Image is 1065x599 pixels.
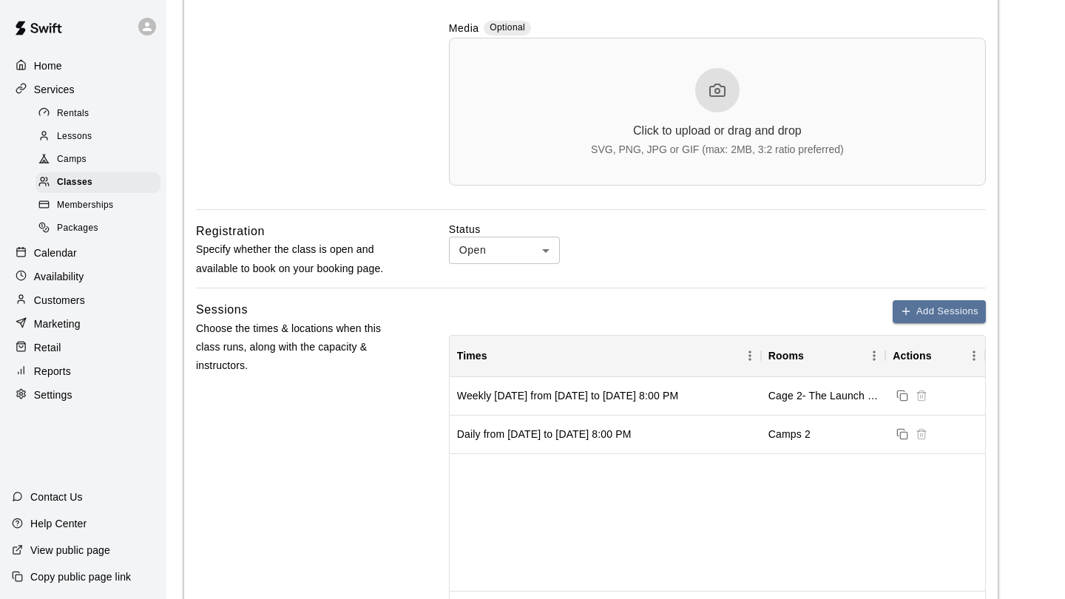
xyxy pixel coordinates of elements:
a: Settings [12,384,155,406]
p: Services [34,82,75,97]
p: Reports [34,364,71,379]
span: Memberships [57,198,113,213]
p: Copy public page link [30,569,131,584]
button: Duplicate sessions [893,424,912,444]
p: Specify whether the class is open and available to book on your booking page. [196,240,402,277]
button: Menu [963,345,985,367]
p: Calendar [34,246,77,260]
div: Lessons [35,126,160,147]
p: Marketing [34,317,81,331]
a: Rentals [35,102,166,125]
a: Lessons [35,125,166,148]
label: Status [449,222,986,237]
p: Settings [34,388,72,402]
p: Customers [34,293,85,308]
a: Marketing [12,313,155,335]
a: Availability [12,265,155,288]
span: Rentals [57,106,89,121]
button: Menu [863,345,885,367]
label: Media [449,21,479,38]
a: Home [12,55,155,77]
span: Classes [57,175,92,190]
button: Sort [487,345,508,366]
p: Contact Us [30,490,83,504]
p: Availability [34,269,84,284]
a: Calendar [12,242,155,264]
div: Actions [885,335,985,376]
div: Actions [893,335,931,376]
div: Camps [35,149,160,170]
button: Add Sessions [893,300,986,323]
span: Session cannot be deleted because it is in the past [912,427,931,439]
div: Rooms [761,335,885,376]
button: Duplicate sessions [893,386,912,405]
div: Rentals [35,104,160,124]
a: Services [12,78,155,101]
h6: Sessions [196,300,248,319]
button: Menu [739,345,761,367]
p: Help Center [30,516,87,531]
a: Retail [12,336,155,359]
span: Camps [57,152,87,167]
h6: Registration [196,222,265,241]
a: Packages [35,217,166,240]
div: Rooms [768,335,804,376]
p: Retail [34,340,61,355]
div: Classes [35,172,160,193]
div: Packages [35,218,160,239]
div: SVG, PNG, JPG or GIF (max: 2MB, 3:2 ratio preferred) [591,143,844,155]
button: Sort [804,345,825,366]
p: Home [34,58,62,73]
span: Session cannot be deleted because it is in the past [912,389,931,401]
a: Camps [35,149,166,172]
a: Reports [12,360,155,382]
p: Choose the times & locations when this class runs, along with the capacity & instructors. [196,319,402,376]
div: Times [457,335,487,376]
div: Open [449,237,560,264]
div: Times [450,335,761,376]
div: Memberships [35,195,160,216]
div: Weekly on Thursday from 9/11/2025 to 11/20/2025 at 8:00 PM [457,388,678,403]
div: Daily from 8/28/2025 to 11/20/2025 at 8:00 PM [457,427,632,441]
span: Packages [57,221,98,236]
a: Customers [12,289,155,311]
a: Classes [35,172,166,194]
div: Cage 2- The Launch Pad [768,388,878,403]
span: Lessons [57,129,92,144]
span: Optional [490,22,525,33]
div: Camps 2 [768,427,811,441]
a: Memberships [35,194,166,217]
div: Click to upload or drag and drop [633,124,802,138]
p: View public page [30,543,110,558]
